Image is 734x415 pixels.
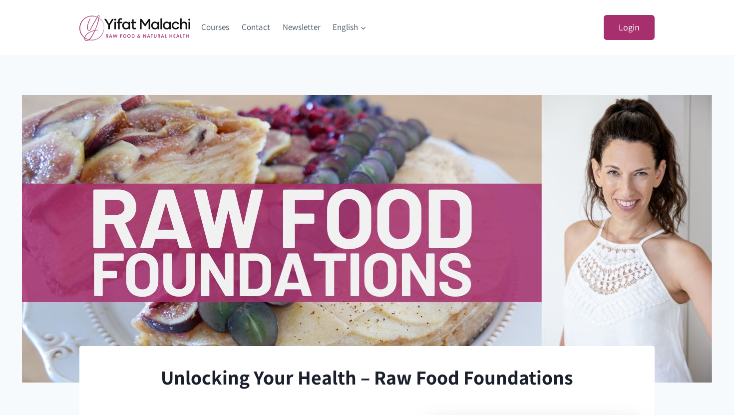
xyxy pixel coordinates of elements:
a: Login [604,15,655,40]
a: Contact [236,15,277,39]
nav: Primary Navigation [195,15,373,39]
img: yifat_logo41_en.png [79,14,190,41]
a: Newsletter [276,15,327,39]
a: English [327,15,373,39]
h1: Unlocking Your Health – Raw Food Foundations [95,362,639,392]
span: English [333,20,367,34]
a: Courses [195,15,236,39]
